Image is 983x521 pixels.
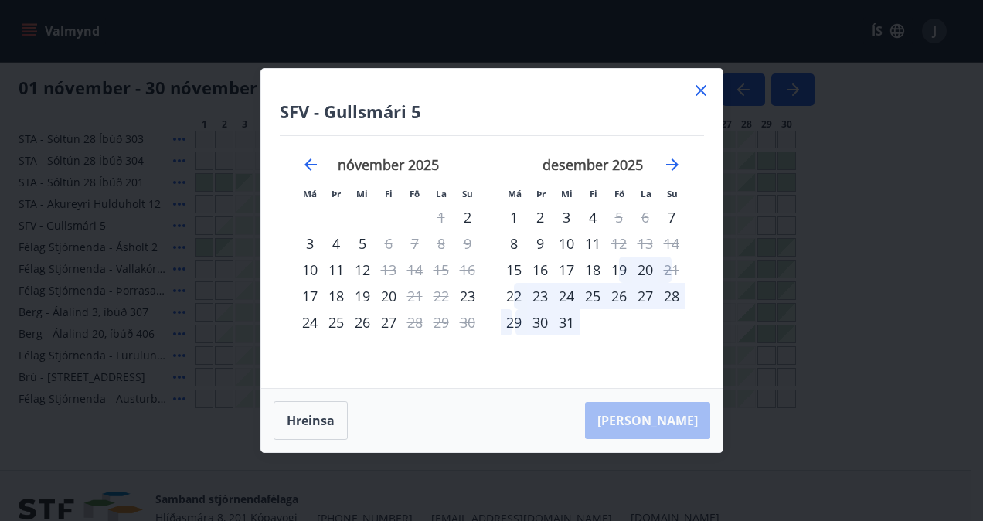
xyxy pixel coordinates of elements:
td: Choose miðvikudagur, 19. nóvember 2025 as your check-in date. It’s available. [349,283,376,309]
small: Þr [332,188,341,199]
td: Choose mánudagur, 29. desember 2025 as your check-in date. It’s available. [501,309,527,335]
td: Choose mánudagur, 10. nóvember 2025 as your check-in date. It’s available. [297,257,323,283]
td: Not available. föstudagur, 5. desember 2025 [606,204,632,230]
div: Move backward to switch to the previous month. [301,155,320,174]
td: Choose fimmtudagur, 4. desember 2025 as your check-in date. It’s available. [580,204,606,230]
div: 24 [297,309,323,335]
td: Choose þriðjudagur, 25. nóvember 2025 as your check-in date. It’s available. [323,309,349,335]
td: Not available. laugardagur, 1. nóvember 2025 [428,204,454,230]
div: 29 [501,309,527,335]
div: Aðeins innritun í boði [297,283,323,309]
div: 26 [606,283,632,309]
div: Aðeins útritun í boði [606,204,632,230]
td: Choose þriðjudagur, 23. desember 2025 as your check-in date. It’s available. [527,283,553,309]
div: 31 [553,309,580,335]
td: Choose fimmtudagur, 25. desember 2025 as your check-in date. It’s available. [580,283,606,309]
td: Choose mánudagur, 22. desember 2025 as your check-in date. It’s available. [501,283,527,309]
div: 2 [527,204,553,230]
td: Choose fimmtudagur, 18. desember 2025 as your check-in date. It’s available. [580,257,606,283]
div: 10 [553,230,580,257]
small: La [641,188,651,199]
td: Choose mánudagur, 24. nóvember 2025 as your check-in date. It’s available. [297,309,323,335]
strong: desember 2025 [543,155,643,174]
div: 3 [553,204,580,230]
div: 19 [606,257,632,283]
small: Má [303,188,317,199]
small: Su [462,188,473,199]
td: Choose mánudagur, 8. desember 2025 as your check-in date. It’s available. [501,230,527,257]
td: Not available. sunnudagur, 9. nóvember 2025 [454,230,481,257]
td: Choose laugardagur, 20. desember 2025 as your check-in date. It’s available. [632,257,658,283]
td: Choose föstudagur, 26. desember 2025 as your check-in date. It’s available. [606,283,632,309]
td: Choose þriðjudagur, 9. desember 2025 as your check-in date. It’s available. [527,230,553,257]
div: Aðeins innritun í boði [658,204,685,230]
td: Not available. föstudagur, 28. nóvember 2025 [402,309,428,335]
div: Aðeins innritun í boði [501,204,527,230]
td: Not available. laugardagur, 6. desember 2025 [632,204,658,230]
td: Not available. laugardagur, 29. nóvember 2025 [428,309,454,335]
td: Choose miðvikudagur, 17. desember 2025 as your check-in date. It’s available. [553,257,580,283]
small: La [436,188,447,199]
button: Hreinsa [274,401,348,440]
td: Not available. laugardagur, 15. nóvember 2025 [428,257,454,283]
div: Aðeins útritun í boði [658,257,685,283]
td: Choose mánudagur, 15. desember 2025 as your check-in date. It’s available. [501,257,527,283]
td: Not available. sunnudagur, 30. nóvember 2025 [454,309,481,335]
td: Not available. sunnudagur, 16. nóvember 2025 [454,257,481,283]
div: Aðeins útritun í boði [376,257,402,283]
td: Not available. fimmtudagur, 13. nóvember 2025 [376,257,402,283]
small: Su [667,188,678,199]
div: 9 [527,230,553,257]
td: Choose mánudagur, 3. nóvember 2025 as your check-in date. It’s available. [297,230,323,257]
div: 4 [323,230,349,257]
strong: nóvember 2025 [338,155,439,174]
td: Choose fimmtudagur, 27. nóvember 2025 as your check-in date. It’s available. [376,309,402,335]
td: Choose miðvikudagur, 3. desember 2025 as your check-in date. It’s available. [553,204,580,230]
td: Choose sunnudagur, 2. nóvember 2025 as your check-in date. It’s available. [454,204,481,230]
td: Choose miðvikudagur, 10. desember 2025 as your check-in date. It’s available. [553,230,580,257]
div: 20 [632,257,658,283]
td: Choose þriðjudagur, 11. nóvember 2025 as your check-in date. It’s available. [323,257,349,283]
td: Choose fimmtudagur, 11. desember 2025 as your check-in date. It’s available. [580,230,606,257]
div: 18 [323,283,349,309]
td: Not available. föstudagur, 21. nóvember 2025 [402,283,428,309]
div: Aðeins útritun í boði [376,230,402,257]
td: Choose mánudagur, 1. desember 2025 as your check-in date. It’s available. [501,204,527,230]
div: 3 [297,230,323,257]
td: Choose fimmtudagur, 20. nóvember 2025 as your check-in date. It’s available. [376,283,402,309]
td: Choose laugardagur, 27. desember 2025 as your check-in date. It’s available. [632,283,658,309]
div: 30 [527,309,553,335]
td: Not available. föstudagur, 7. nóvember 2025 [402,230,428,257]
div: 12 [349,257,376,283]
small: Má [508,188,522,199]
div: Calendar [280,136,704,369]
small: Fi [590,188,597,199]
td: Choose föstudagur, 19. desember 2025 as your check-in date. It’s available. [606,257,632,283]
td: Not available. föstudagur, 14. nóvember 2025 [402,257,428,283]
small: Fi [385,188,393,199]
td: Not available. laugardagur, 22. nóvember 2025 [428,283,454,309]
div: Aðeins innritun í boði [454,283,481,309]
small: Mi [356,188,368,199]
small: Fö [410,188,420,199]
td: Choose þriðjudagur, 18. nóvember 2025 as your check-in date. It’s available. [323,283,349,309]
div: 8 [501,230,527,257]
div: 4 [580,204,606,230]
div: 11 [323,257,349,283]
div: 24 [553,283,580,309]
div: 20 [376,283,402,309]
td: Not available. laugardagur, 8. nóvember 2025 [428,230,454,257]
td: Choose þriðjudagur, 30. desember 2025 as your check-in date. It’s available. [527,309,553,335]
td: Choose miðvikudagur, 24. desember 2025 as your check-in date. It’s available. [553,283,580,309]
td: Choose þriðjudagur, 4. nóvember 2025 as your check-in date. It’s available. [323,230,349,257]
td: Choose þriðjudagur, 16. desember 2025 as your check-in date. It’s available. [527,257,553,283]
div: 5 [349,230,376,257]
td: Not available. laugardagur, 13. desember 2025 [632,230,658,257]
div: 27 [632,283,658,309]
div: Aðeins innritun í boði [454,204,481,230]
div: 19 [349,283,376,309]
td: Choose miðvikudagur, 12. nóvember 2025 as your check-in date. It’s available. [349,257,376,283]
h4: SFV - Gullsmári 5 [280,100,704,123]
div: 17 [553,257,580,283]
td: Choose þriðjudagur, 2. desember 2025 as your check-in date. It’s available. [527,204,553,230]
